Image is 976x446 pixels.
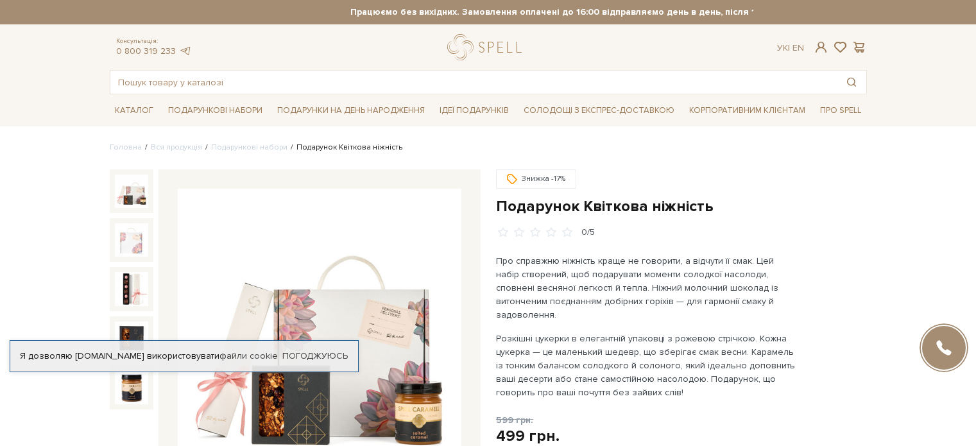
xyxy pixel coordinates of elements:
p: Про справжню ніжність краще не говорити, а відчути її смак. Цей набір створений, щоб подарувати м... [496,254,797,322]
a: Головна [110,142,142,152]
a: Солодощі з експрес-доставкою [518,99,680,121]
div: 0/5 [581,227,595,239]
h1: Подарунок Квіткова ніжність [496,196,867,216]
span: | [788,42,790,53]
li: Подарунок Квіткова ніжність [287,142,402,153]
a: 0 800 319 233 [116,46,176,56]
div: Знижка -17% [496,169,576,189]
span: Подарункові набори [163,101,268,121]
img: Подарунок Квіткова ніжність [115,223,148,257]
img: Подарунок Квіткова ніжність [115,322,148,355]
img: Подарунок Квіткова ніжність [115,272,148,305]
div: Я дозволяю [DOMAIN_NAME] використовувати [10,350,358,362]
a: Подарункові набори [211,142,287,152]
a: En [792,42,804,53]
button: Пошук товару у каталозі [837,71,866,94]
a: Вся продукція [151,142,202,152]
span: Ідеї подарунків [434,101,514,121]
p: Розкішні цукерки в елегантній упаковці з рожевою стрічкою. Кожна цукерка — це маленький шедевр, щ... [496,332,797,399]
span: Про Spell [815,101,866,121]
input: Пошук товару у каталозі [110,71,837,94]
span: 599 грн. [496,415,533,425]
span: Каталог [110,101,158,121]
div: 499 грн. [496,426,560,446]
div: Ук [777,42,804,54]
a: Корпоративним клієнтам [684,99,810,121]
span: Консультація: [116,37,192,46]
span: Подарунки на День народження [272,101,430,121]
img: Подарунок Квіткова ніжність [115,370,148,404]
a: файли cookie [219,350,278,361]
a: telegram [179,46,192,56]
a: Погоджуюсь [282,350,348,362]
img: Подарунок Квіткова ніжність [115,175,148,208]
a: logo [447,34,527,60]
